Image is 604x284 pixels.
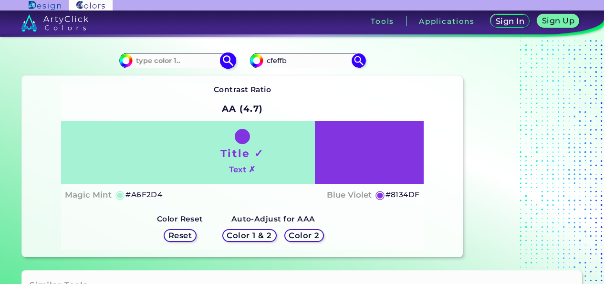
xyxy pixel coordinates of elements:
[492,15,528,28] a: Sign In
[65,188,112,202] h4: Magic Mint
[169,232,191,239] h5: Reset
[220,146,264,160] h1: Title ✓
[214,85,271,94] strong: Contrast Ratio
[133,54,221,67] input: type color 1..
[219,52,236,69] img: icon search
[229,232,270,239] h5: Color 1 & 2
[157,214,203,223] strong: Color Reset
[385,189,420,201] h5: #8134DF
[375,189,385,200] h5: ◉
[371,18,394,25] h3: Tools
[231,214,315,223] strong: Auto-Adjust for AAA
[29,1,61,10] img: ArtyClick Design logo
[125,189,162,201] h5: #A6F2D4
[21,14,88,32] img: logo_artyclick_colors_white.svg
[543,17,573,24] h5: Sign Up
[497,18,523,25] h5: Sign In
[229,163,255,177] h4: Text ✗
[327,188,372,202] h4: Blue Violet
[352,53,366,68] img: icon search
[419,18,475,25] h3: Applications
[290,232,318,239] h5: Color 2
[467,23,586,261] iframe: Advertisement
[218,98,268,119] h2: AA (4.7)
[115,189,125,200] h5: ◉
[263,54,352,67] input: type color 2..
[539,15,577,28] a: Sign Up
